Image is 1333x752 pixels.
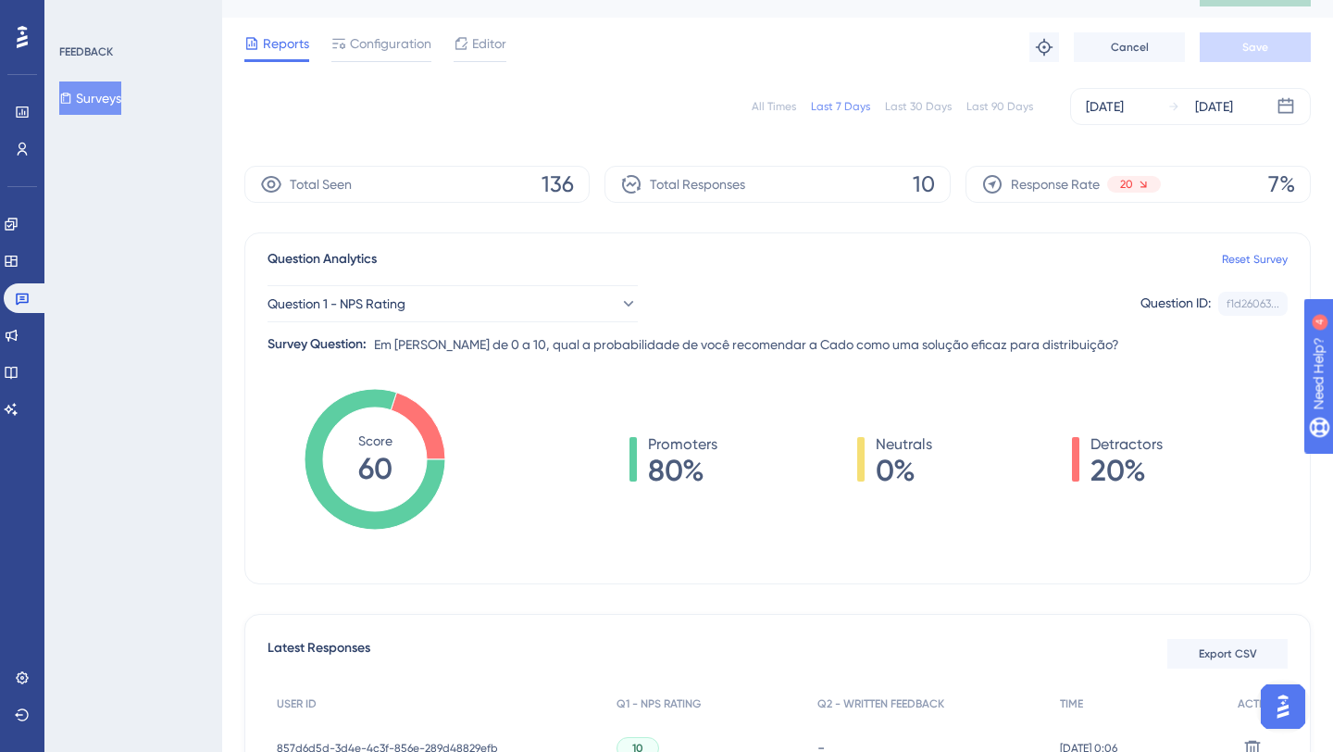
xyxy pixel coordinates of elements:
span: Reports [263,32,309,55]
span: Promoters [648,433,717,456]
span: Detractors [1090,433,1163,456]
div: [DATE] [1195,95,1233,118]
span: Export CSV [1199,646,1257,661]
span: Neutrals [876,433,932,456]
span: Latest Responses [268,637,370,671]
div: All Times [752,99,796,114]
span: 10 [913,169,935,199]
button: Save [1200,32,1311,62]
div: Last 90 Days [966,99,1033,114]
tspan: 60 [358,451,392,486]
div: Survey Question: [268,333,367,356]
span: 20 [1120,177,1133,192]
span: USER ID [277,696,317,711]
iframe: UserGuiding AI Assistant Launcher [1255,679,1311,734]
div: 4 [129,9,134,24]
span: Em [PERSON_NAME] de 0 a 10, qual a probabilidade de você recomendar a Cado como uma solução efica... [374,333,1119,356]
div: [DATE] [1086,95,1124,118]
span: 136 [542,169,574,199]
span: Editor [472,32,506,55]
div: FEEDBACK [59,44,113,59]
button: Export CSV [1167,639,1288,669]
div: Question ID: [1140,292,1211,316]
span: 7% [1268,169,1295,199]
button: Surveys [59,81,121,115]
span: Response Rate [1011,173,1100,195]
span: Question Analytics [268,248,377,270]
span: Total Seen [290,173,352,195]
div: Last 7 Days [811,99,870,114]
tspan: Score [358,433,392,448]
span: Question 1 - NPS Rating [268,293,405,315]
div: f1d26063... [1227,296,1279,311]
span: 80% [648,456,717,485]
span: Total Responses [650,173,745,195]
span: Q1 - NPS RATING [617,696,701,711]
span: 20% [1090,456,1163,485]
span: Need Help? [44,5,116,27]
button: Question 1 - NPS Rating [268,285,638,322]
a: Reset Survey [1222,252,1288,267]
span: 0% [876,456,932,485]
button: Cancel [1074,32,1185,62]
span: TIME [1060,696,1083,711]
span: Configuration [350,32,431,55]
span: ACTION [1238,696,1278,711]
span: Save [1242,40,1268,55]
span: Q2 - WRITTEN FEEDBACK [817,696,944,711]
div: Last 30 Days [885,99,952,114]
span: Cancel [1111,40,1149,55]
